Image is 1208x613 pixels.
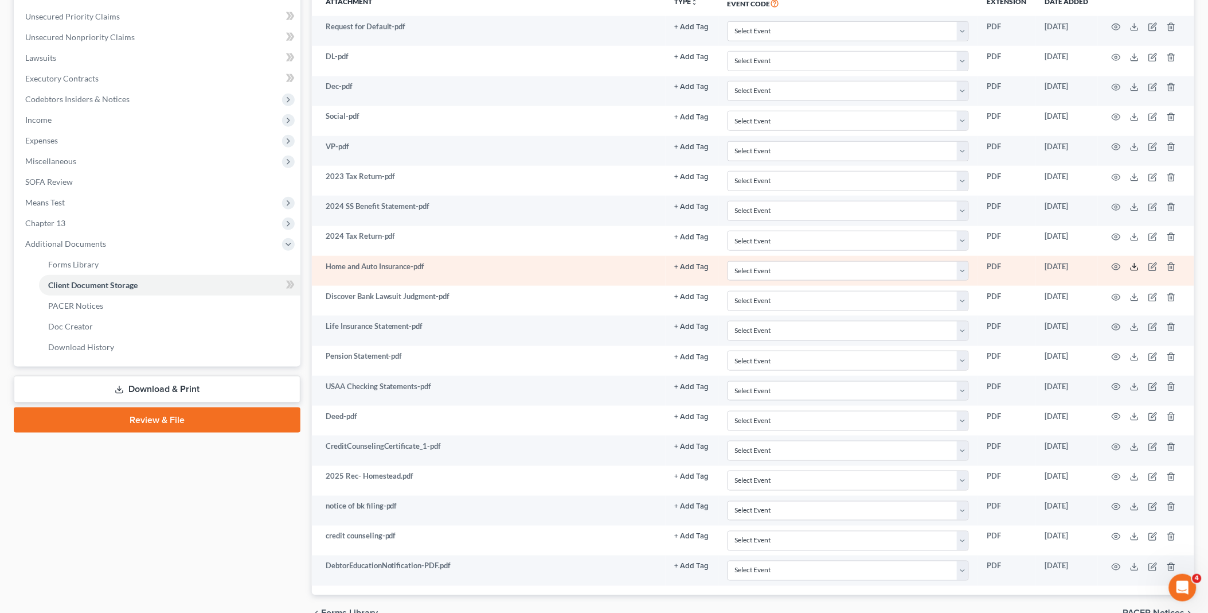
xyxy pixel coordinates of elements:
td: PDF [978,376,1036,406]
button: + Add Tag [675,203,709,211]
span: Unsecured Nonpriority Claims [25,32,135,42]
a: + Add Tag [675,441,709,452]
a: Executory Contracts [16,68,300,89]
button: + Add Tag [675,83,709,91]
td: [DATE] [1036,46,1098,76]
td: 2024 Tax Return-pdf [312,226,666,256]
a: Client Document Storage [39,275,300,296]
td: USAA Checking Statements-pdf [312,376,666,406]
td: Social-pdf [312,106,666,136]
a: + Add Tag [675,141,709,152]
span: Codebtors Insiders & Notices [25,94,130,104]
button: + Add Tag [675,293,709,301]
span: 4 [1193,574,1202,583]
td: PDF [978,136,1036,166]
a: Download & Print [14,376,300,403]
button: + Add Tag [675,473,709,480]
a: Forms Library [39,254,300,275]
span: Expenses [25,135,58,145]
td: Deed-pdf [312,406,666,436]
a: + Add Tag [675,291,709,302]
span: Additional Documents [25,239,106,249]
td: PDF [978,106,1036,136]
td: PDF [978,46,1036,76]
a: SOFA Review [16,172,300,192]
td: [DATE] [1036,106,1098,136]
a: Unsecured Nonpriority Claims [16,27,300,48]
td: VP-pdf [312,136,666,166]
span: Executory Contracts [25,73,99,83]
td: [DATE] [1036,286,1098,316]
a: Doc Creator [39,316,300,337]
button: + Add Tag [675,443,709,451]
td: Life Insurance Statement-pdf [312,316,666,346]
button: + Add Tag [675,383,709,391]
td: notice of bk filing-pdf [312,496,666,526]
a: + Add Tag [675,411,709,422]
span: Download History [48,342,114,352]
td: Home and Auto Insurance-pdf [312,256,666,286]
button: + Add Tag [675,563,709,571]
a: + Add Tag [675,381,709,392]
td: DebtorEducationNotification-PDF.pdf [312,556,666,585]
td: [DATE] [1036,76,1098,106]
td: [DATE] [1036,346,1098,376]
td: [DATE] [1036,226,1098,256]
button: + Add Tag [675,234,709,241]
span: Chapter 13 [25,218,65,228]
a: PACER Notices [39,296,300,316]
span: Client Document Storage [48,280,138,290]
span: PACER Notices [48,301,103,311]
td: [DATE] [1036,166,1098,196]
td: [DATE] [1036,316,1098,346]
a: Download History [39,337,300,358]
td: PDF [978,556,1036,585]
a: + Add Tag [675,51,709,62]
a: + Add Tag [675,171,709,182]
button: + Add Tag [675,263,709,271]
td: Request for Default-pdf [312,16,666,46]
a: + Add Tag [675,351,709,362]
span: SOFA Review [25,177,73,187]
button: + Add Tag [675,24,709,31]
span: Unsecured Priority Claims [25,11,120,21]
td: PDF [978,166,1036,196]
a: + Add Tag [675,561,709,572]
td: [DATE] [1036,496,1098,526]
span: Lawsuits [25,53,56,63]
span: Doc Creator [48,321,93,331]
td: [DATE] [1036,526,1098,556]
td: 2024 SS Benefit Statement-pdf [312,196,666,226]
td: [DATE] [1036,136,1098,166]
td: DL-pdf [312,46,666,76]
td: [DATE] [1036,406,1098,436]
button: + Add Tag [675,323,709,331]
td: [DATE] [1036,376,1098,406]
button: + Add Tag [675,143,709,151]
a: Unsecured Priority Claims [16,6,300,27]
td: PDF [978,256,1036,286]
td: CreditCounselingCertificate_1-pdf [312,436,666,465]
td: 2023 Tax Return-pdf [312,166,666,196]
td: PDF [978,436,1036,465]
a: + Add Tag [675,261,709,272]
iframe: Intercom live chat [1169,574,1197,602]
td: [DATE] [1036,436,1098,465]
a: Review & File [14,408,300,433]
button: + Add Tag [675,173,709,181]
button: + Add Tag [675,413,709,421]
td: PDF [978,316,1036,346]
a: + Add Tag [675,321,709,332]
button: + Add Tag [675,503,709,511]
a: + Add Tag [675,21,709,32]
td: [DATE] [1036,256,1098,286]
button: + Add Tag [675,533,709,541]
td: Pension Statement-pdf [312,346,666,376]
td: 2025 Rec- Homestead.pdf [312,466,666,496]
td: PDF [978,496,1036,526]
td: Discover Bank Lawsuit Judgment-pdf [312,286,666,316]
td: PDF [978,16,1036,46]
a: + Add Tag [675,531,709,542]
a: + Add Tag [675,231,709,242]
td: [DATE] [1036,16,1098,46]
